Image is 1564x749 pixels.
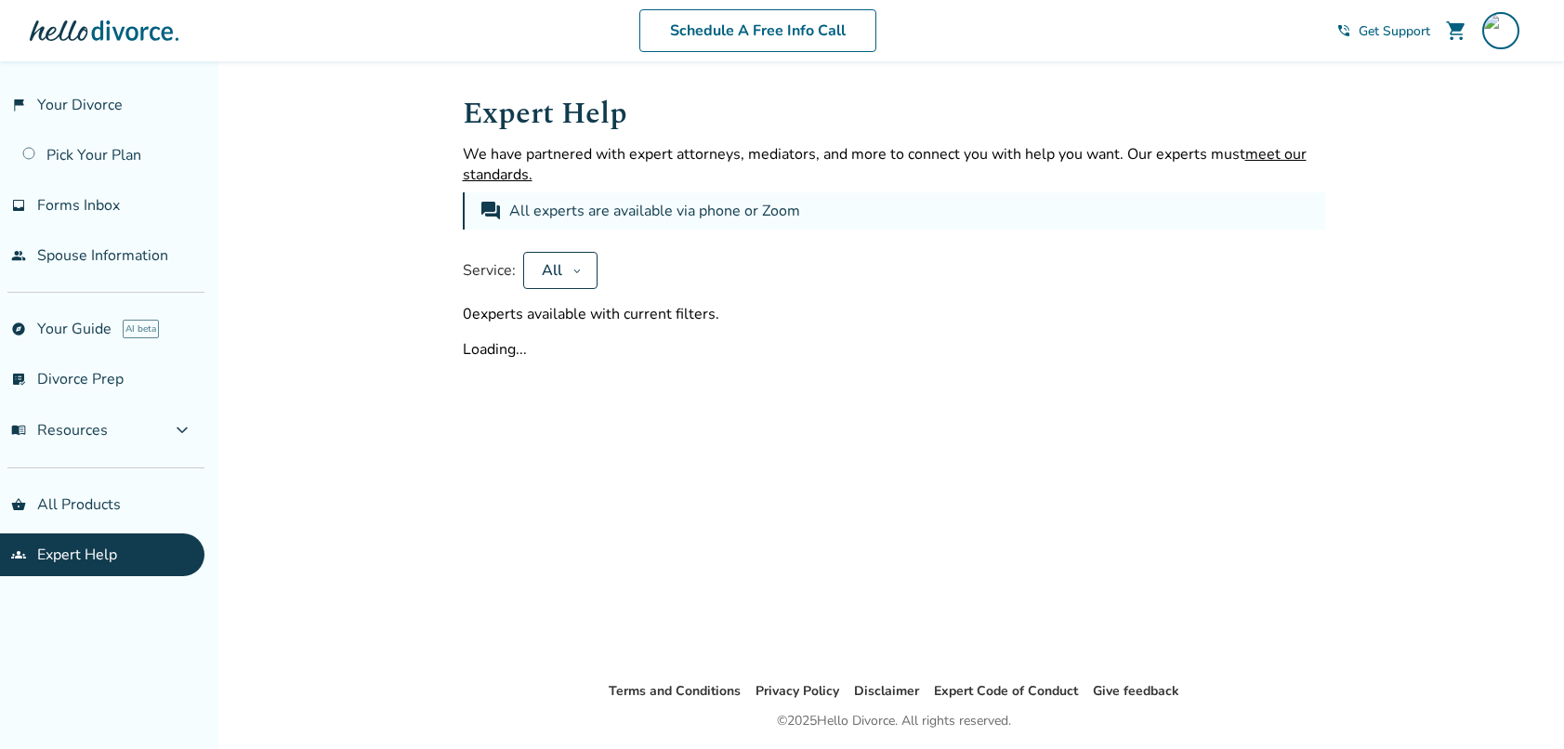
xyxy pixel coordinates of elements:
span: expand_more [171,419,193,441]
span: Get Support [1359,22,1430,40]
div: All [539,260,565,281]
span: groups [11,547,26,562]
h1: Expert Help [463,91,1325,137]
span: Service: [463,260,516,281]
li: Give feedback [1093,680,1179,703]
span: meet our standards. [463,144,1307,185]
img: charbrown107@gmail.com [1482,12,1519,49]
a: Terms and Conditions [609,682,741,700]
span: list_alt_check [11,372,26,387]
span: inbox [11,198,26,213]
div: © 2025 Hello Divorce. All rights reserved. [777,710,1011,732]
span: shopping_basket [11,497,26,512]
p: We have partnered with expert attorneys, mediators, and more to connect you with help you want. O... [463,144,1325,185]
a: Schedule A Free Info Call [639,9,876,52]
span: explore [11,322,26,336]
a: Expert Code of Conduct [934,682,1078,700]
span: forum [480,200,502,222]
span: Forms Inbox [37,195,120,216]
span: menu_book [11,423,26,438]
span: Resources [11,420,108,440]
span: people [11,248,26,263]
span: AI beta [123,320,159,338]
span: flag_2 [11,98,26,112]
a: phone_in_talkGet Support [1336,22,1430,40]
div: Loading... [463,339,1325,360]
div: All experts are available via phone or Zoom [509,200,804,222]
span: shopping_cart [1445,20,1467,42]
div: 0 experts available with current filters. [463,304,1325,324]
li: Disclaimer [854,680,919,703]
button: All [523,252,598,289]
a: Privacy Policy [756,682,839,700]
span: phone_in_talk [1336,23,1351,38]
